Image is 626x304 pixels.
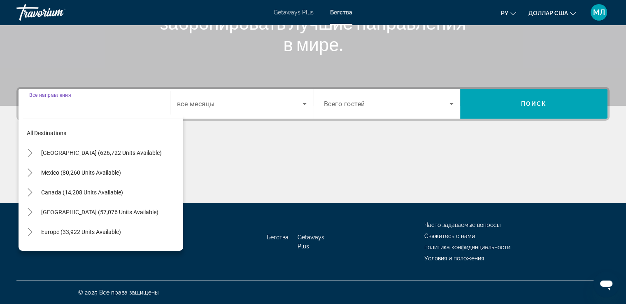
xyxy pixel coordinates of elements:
button: Toggle United States (626,722 units available) [23,146,37,160]
span: Canada (14,208 units available) [41,189,123,196]
button: Поиск [460,89,607,119]
span: Поиск [521,101,547,107]
button: Toggle Canada (14,208 units available) [23,185,37,200]
iframe: Кнопка запуска окна обмена сообщениями [593,271,619,297]
span: [GEOGRAPHIC_DATA] (57,076 units available) [41,209,158,215]
a: Условия и положения [424,255,484,262]
span: [GEOGRAPHIC_DATA] (626,722 units available) [41,150,162,156]
button: Изменить язык [501,7,516,19]
button: Australia (3,244 units available) [37,244,183,259]
button: Canada (14,208 units available) [37,185,183,200]
a: политика конфиденциальности [424,244,510,250]
button: Toggle Mexico (80,260 units available) [23,166,37,180]
a: Часто задаваемые вопросы [424,222,500,228]
span: Все направления [29,92,71,98]
font: МЛ [593,8,605,16]
a: Getaways Plus [298,234,324,250]
button: All destinations [23,126,183,140]
span: Europe (33,922 units available) [41,229,121,235]
a: Getaways Plus [274,9,314,16]
button: Toggle Caribbean & Atlantic Islands (57,076 units available) [23,205,37,220]
button: [GEOGRAPHIC_DATA] (626,722 units available) [37,145,183,160]
a: Травориум [16,2,99,23]
span: All destinations [27,130,66,136]
font: доллар США [528,10,568,16]
font: ру [501,10,508,16]
button: Изменить валюту [528,7,576,19]
button: Toggle Europe (33,922 units available) [23,225,37,239]
span: Mexico (80,260 units available) [41,169,121,176]
a: Бегства [267,234,289,241]
button: Europe (33,922 units available) [37,224,183,239]
a: Бегства [330,9,352,16]
font: © 2025 Все права защищены. [78,289,160,296]
button: Mexico (80,260 units available) [37,165,183,180]
button: Toggle Australia (3,244 units available) [23,245,37,259]
button: Меню пользователя [588,4,610,21]
button: [GEOGRAPHIC_DATA] (57,076 units available) [37,205,183,220]
div: Search widget [19,89,607,119]
span: все месяцы [177,100,215,108]
a: Свяжитесь с нами [424,233,475,239]
span: Всего гостей [324,100,365,108]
